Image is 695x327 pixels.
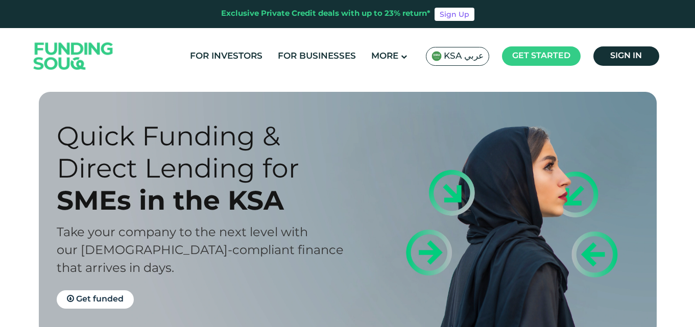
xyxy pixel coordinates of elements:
[76,295,124,303] span: Get funded
[57,227,344,274] span: Take your company to the next level with our [DEMOGRAPHIC_DATA]-compliant finance that arrives in...
[512,52,570,60] span: Get started
[371,52,398,61] span: More
[57,184,366,216] div: SMEs in the KSA
[444,51,484,62] span: KSA عربي
[610,52,642,60] span: Sign in
[432,51,442,61] img: SA Flag
[57,120,366,184] div: Quick Funding & Direct Lending for
[275,48,358,65] a: For Businesses
[187,48,265,65] a: For Investors
[435,8,474,21] a: Sign Up
[593,46,659,66] a: Sign in
[221,8,430,20] div: Exclusive Private Credit deals with up to 23% return*
[23,31,124,82] img: Logo
[57,290,134,309] a: Get funded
